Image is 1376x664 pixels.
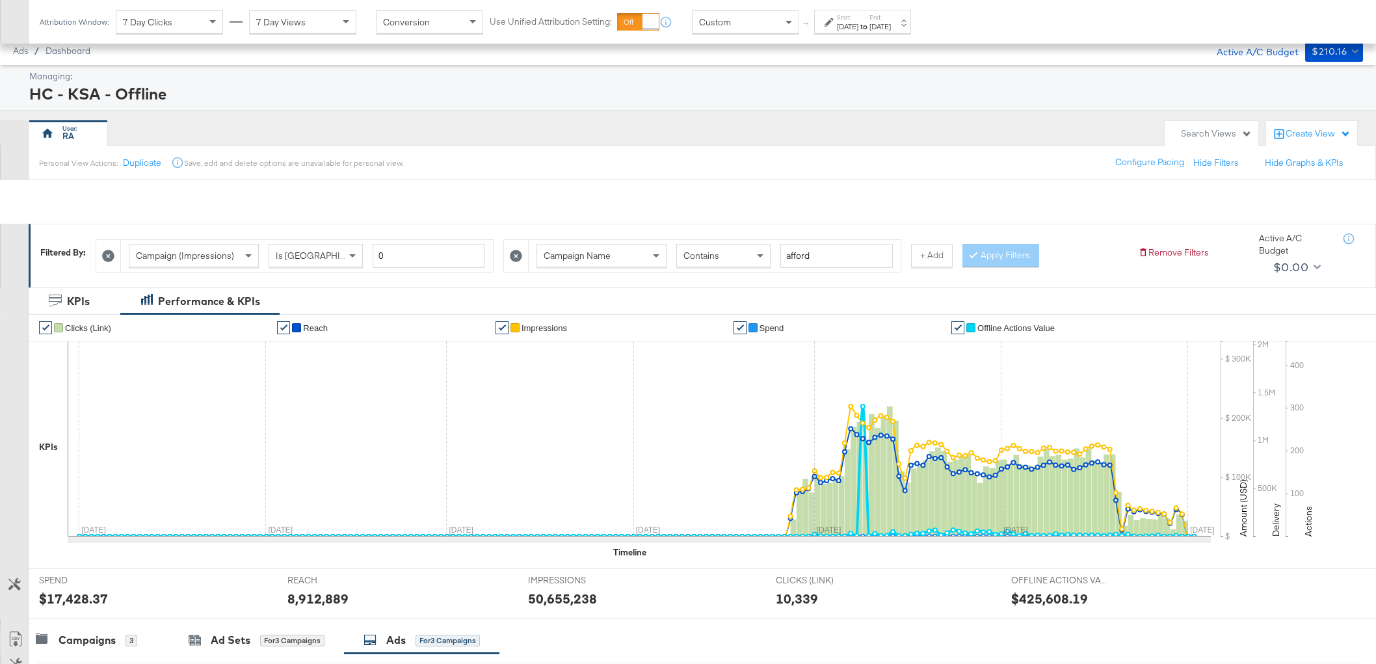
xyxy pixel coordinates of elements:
[39,158,118,168] div: Personal View Actions:
[837,13,858,21] label: Start:
[1303,506,1314,537] text: Actions
[951,321,964,334] a: ✔
[67,294,90,309] div: KPIs
[683,250,719,261] span: Contains
[65,323,111,333] span: Clicks (Link)
[1305,41,1363,62] button: $210.16
[256,16,306,28] span: 7 Day Views
[28,46,46,56] span: /
[287,589,349,608] div: 8,912,889
[1268,257,1323,278] button: $0.00
[800,22,813,27] span: ↑
[386,633,406,648] div: Ads
[699,16,731,28] span: Custom
[123,157,161,169] button: Duplicate
[544,250,611,261] span: Campaign Name
[1270,503,1282,537] text: Delivery
[1011,574,1109,587] span: OFFLINE ACTIONS VALUE
[1203,41,1299,60] div: Active A/C Budget
[416,635,480,646] div: for 3 Campaigns
[869,21,891,32] div: [DATE]
[780,244,893,268] input: Enter a search term
[40,246,86,259] div: Filtered By:
[613,546,646,559] div: Timeline
[1286,127,1351,140] div: Create View
[1181,127,1252,140] div: Search Views
[39,574,137,587] span: SPEND
[158,294,260,309] div: Performance & KPIs
[1265,157,1343,169] button: Hide Graphs & KPIs
[136,250,234,261] span: Campaign (Impressions)
[869,13,891,21] label: End:
[776,589,818,608] div: 10,339
[277,321,290,334] a: ✔
[1312,44,1347,60] div: $210.16
[29,70,1360,83] div: Managing:
[528,589,597,608] div: 50,655,238
[39,18,109,27] div: Attribution Window:
[977,323,1055,333] span: Offline Actions Value
[126,635,137,646] div: 3
[528,574,626,587] span: IMPRESSIONS
[39,589,108,608] div: $17,428.37
[522,323,567,333] span: Impressions
[383,16,430,28] span: Conversion
[46,46,90,56] a: Dashboard
[776,574,873,587] span: CLICKS (LINK)
[59,633,116,648] div: Campaigns
[287,574,385,587] span: REACH
[1259,232,1330,256] div: Active A/C Budget
[1237,479,1249,537] text: Amount (USD)
[496,321,509,334] a: ✔
[62,130,74,142] div: RA
[1193,157,1239,169] button: Hide Filters
[373,244,485,268] input: Enter a number
[123,16,172,28] span: 7 Day Clicks
[858,21,869,31] strong: to
[13,46,28,56] span: Ads
[1273,258,1308,277] div: $0.00
[734,321,747,334] a: ✔
[39,441,58,453] div: KPIs
[39,321,52,334] a: ✔
[760,323,784,333] span: Spend
[211,633,250,648] div: Ad Sets
[911,244,953,267] button: + Add
[184,158,403,168] div: Save, edit and delete options are unavailable for personal view.
[837,21,858,32] div: [DATE]
[490,16,612,28] label: Use Unified Attribution Setting:
[29,83,1360,105] div: HC - KSA - Offline
[1138,246,1209,259] button: Remove Filters
[1011,589,1088,608] div: $425,608.19
[260,635,324,646] div: for 3 Campaigns
[276,250,375,261] span: Is [GEOGRAPHIC_DATA]
[303,323,328,333] span: Reach
[1106,151,1193,174] button: Configure Pacing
